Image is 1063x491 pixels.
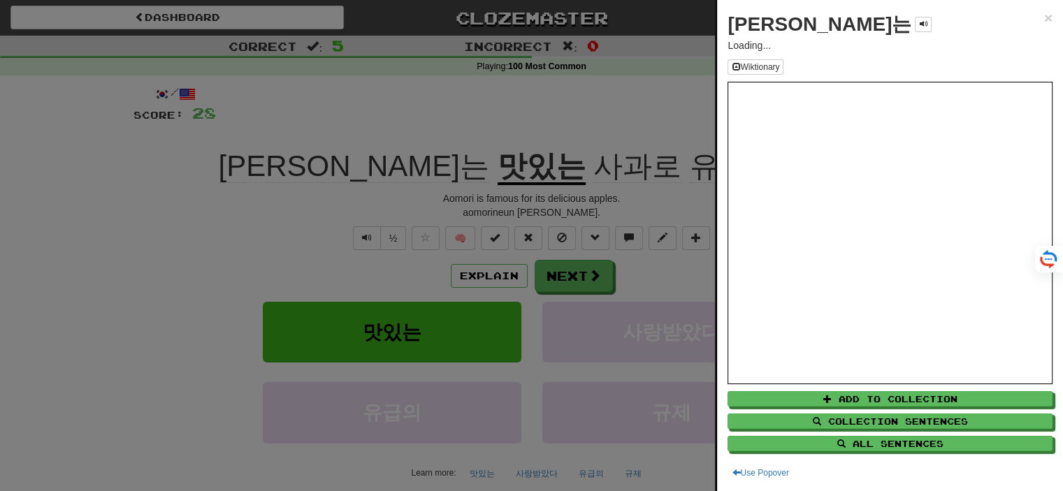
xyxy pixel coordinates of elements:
p: Loading... [728,38,1053,52]
strong: [PERSON_NAME]는 [728,13,911,35]
button: Add to Collection [728,391,1053,406]
button: Collection Sentences [728,413,1053,429]
button: Wiktionary [728,59,783,75]
button: Close [1044,10,1053,25]
button: All Sentences [728,436,1053,451]
span: × [1044,10,1053,26]
button: Use Popover [728,465,793,481]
